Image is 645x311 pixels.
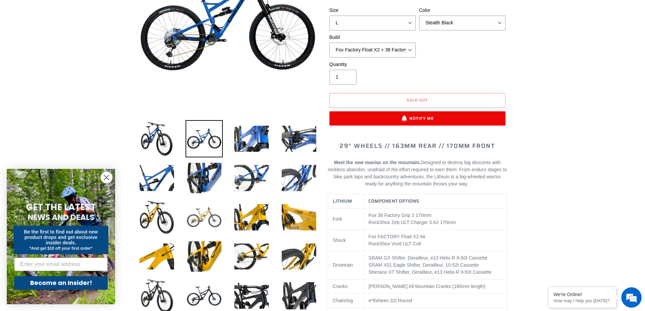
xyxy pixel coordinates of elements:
[334,160,421,165] b: Meet the new maniac on the mountain.
[3,185,129,208] textarea: Type your message and hit 'Enter'
[138,199,175,236] img: Load image into Gallery viewer, LITHIUM - Complete Bike
[329,34,416,41] label: Build
[24,229,98,245] span: Be the first to find out about new product drops and get exclusive insider deals.
[186,238,223,275] img: Load image into Gallery viewer, LITHIUM - Complete Bike
[328,280,364,294] td: Cranks
[329,111,506,126] button: Notify Me
[364,230,507,251] td: Fox FACTORY Float X2 Air RockShox Vivid ULT Coil
[554,298,611,303] p: How may I help you today?
[233,238,270,275] img: Load image into Gallery viewer, LITHIUM - Complete Bike
[186,159,223,197] img: Load image into Gallery viewer, LITHIUM - Complete Bike
[554,292,611,297] div: We're Online!
[29,246,92,251] span: *And get $10 off your first order*
[329,61,416,68] label: Quantity
[328,208,364,230] td: Fork
[334,167,507,186] span: From enduro stages to bike park laps and backcountry adventures, the Lithium is a big-wheeled war...
[368,213,431,218] span: Fox 38 Factory Grip 2 170mm
[233,120,270,157] img: Load image into Gallery viewer, LITHIUM - Complete Bike
[39,85,93,154] span: We're online!
[138,238,175,275] img: Load image into Gallery viewer, LITHIUM - Complete Bike
[364,251,507,280] td: SRAM GX Shifter, Derailleur, e13 Helix-R 9-50t Cassette SRAM X01 Eagle Shifter, Derailleur, 10-52...
[280,120,318,157] img: Load image into Gallery viewer, LITHIUM - Complete Bike
[328,251,364,280] td: Drivetrain
[14,258,108,271] input: Enter your email address
[186,199,223,236] img: Load image into Gallery viewer, LITHIUM - Complete Bike
[26,201,96,213] span: GET THE LATEST
[111,3,127,20] div: Minimize live chat window
[364,208,507,230] td: RockShox mm
[328,194,364,208] th: LITHIUM
[22,34,39,51] img: d_696896380_company_1647369064580_696896380
[138,159,175,197] img: Load image into Gallery viewer, LITHIUM - Complete Bike
[138,120,175,157] img: Load image into Gallery viewer, LITHIUM - Complete Bike
[280,199,318,236] img: Load image into Gallery viewer, LITHIUM - Complete Bike
[391,220,448,225] span: Zeb ULT Charger 3 A2 170
[328,230,364,251] td: Shock
[364,280,507,294] td: [PERSON_NAME] All Mountain Cranks (165mm length)
[280,238,318,275] img: Load image into Gallery viewer, LITHIUM - Complete Bike
[419,7,506,14] label: Color
[101,172,112,183] button: Close dialog
[328,160,507,186] span: Designed to destroy big descents with reckless abandon, unafraid of the effort required to earn t...
[364,194,507,208] th: COMPONENT OPTIONS
[280,159,318,197] img: Load image into Gallery viewer, LITHIUM - Complete Bike
[329,93,506,108] button: Sold out
[14,276,108,290] button: Become an Insider!
[186,120,223,157] img: Load image into Gallery viewer, LITHIUM - Complete Bike
[340,141,495,151] span: 29" WHEELS // 163mm REAR // 170mm FRONT
[467,181,468,186] span: .
[45,38,124,47] div: Chat with us now
[329,7,416,14] label: Size
[233,159,270,197] img: Load image into Gallery viewer, LITHIUM - Complete Bike
[233,199,270,236] img: Load image into Gallery viewer, LITHIUM - Complete Bike
[364,294,507,308] td: e*thirteen 32t Round
[407,97,428,103] span: Sold out
[28,212,94,223] span: NEWS AND DEALS
[7,37,18,47] div: Navigation go back
[328,294,364,308] td: Chainring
